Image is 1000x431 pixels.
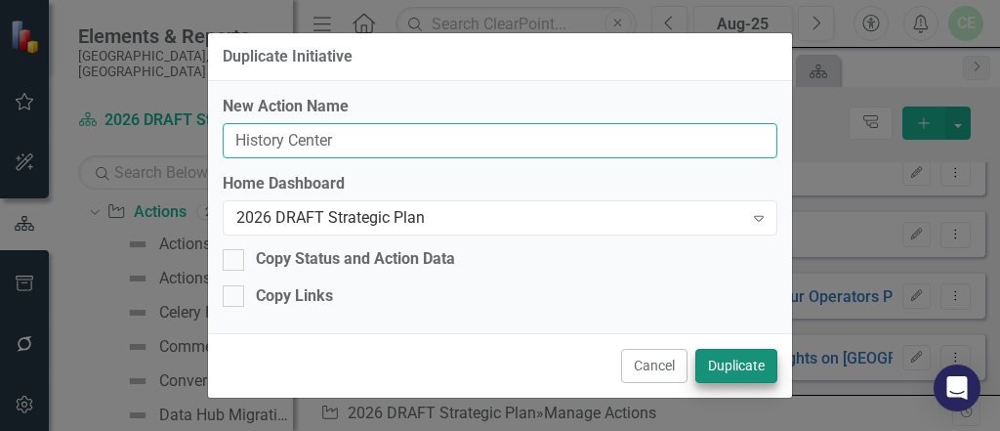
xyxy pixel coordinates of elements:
label: Home Dashboard [223,173,777,195]
button: Duplicate [695,349,777,383]
div: Copy Links [256,285,333,308]
div: 2026 DRAFT Strategic Plan [236,207,743,230]
div: Duplicate Initiative [223,48,353,65]
button: Cancel [621,349,687,383]
div: Open Intercom Messenger [934,365,980,411]
input: Name [223,123,777,159]
div: Copy Status and Action Data [256,248,455,271]
label: New Action Name [223,96,777,118]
